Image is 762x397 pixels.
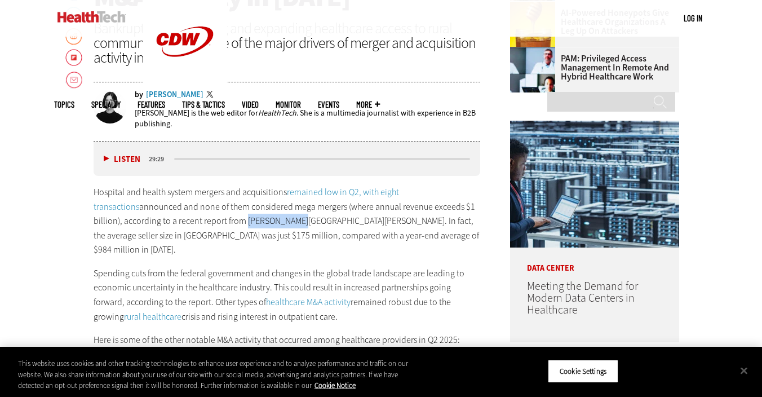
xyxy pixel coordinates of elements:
[266,296,351,308] a: healthcare M&A activity
[143,74,227,86] a: CDW
[314,381,356,390] a: More information about your privacy
[182,100,225,109] a: Tips & Tactics
[276,100,301,109] a: MonITor
[94,266,480,324] p: Spending cuts from the federal government and changes in the global trade landscape are leading t...
[124,311,181,323] a: rural healthcare
[94,186,399,213] a: remained low in Q2, with eight transactions
[684,13,702,23] a: Log in
[91,100,121,109] span: Specialty
[684,12,702,24] div: User menu
[94,333,480,347] p: Here is some of the other notable M&A activity that occurred among healthcare providers in Q2 2025:
[548,359,618,383] button: Cookie Settings
[356,100,380,109] span: More
[57,11,126,23] img: Home
[138,100,165,109] a: Features
[527,279,638,317] a: Meeting the Demand for Modern Data Centers in Healthcare
[732,358,756,383] button: Close
[147,154,172,164] div: duration
[104,155,140,164] button: Listen
[94,185,480,257] p: Hospital and health system mergers and acquisitions announced and none of them considered mega me...
[242,100,259,109] a: Video
[54,100,74,109] span: Topics
[18,358,419,391] div: This website uses cookies and other tracking technologies to enhance user experience and to analy...
[94,142,480,176] div: media player
[510,248,679,272] p: Data Center
[318,100,339,109] a: Events
[510,121,679,248] img: engineer with laptop overlooking data center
